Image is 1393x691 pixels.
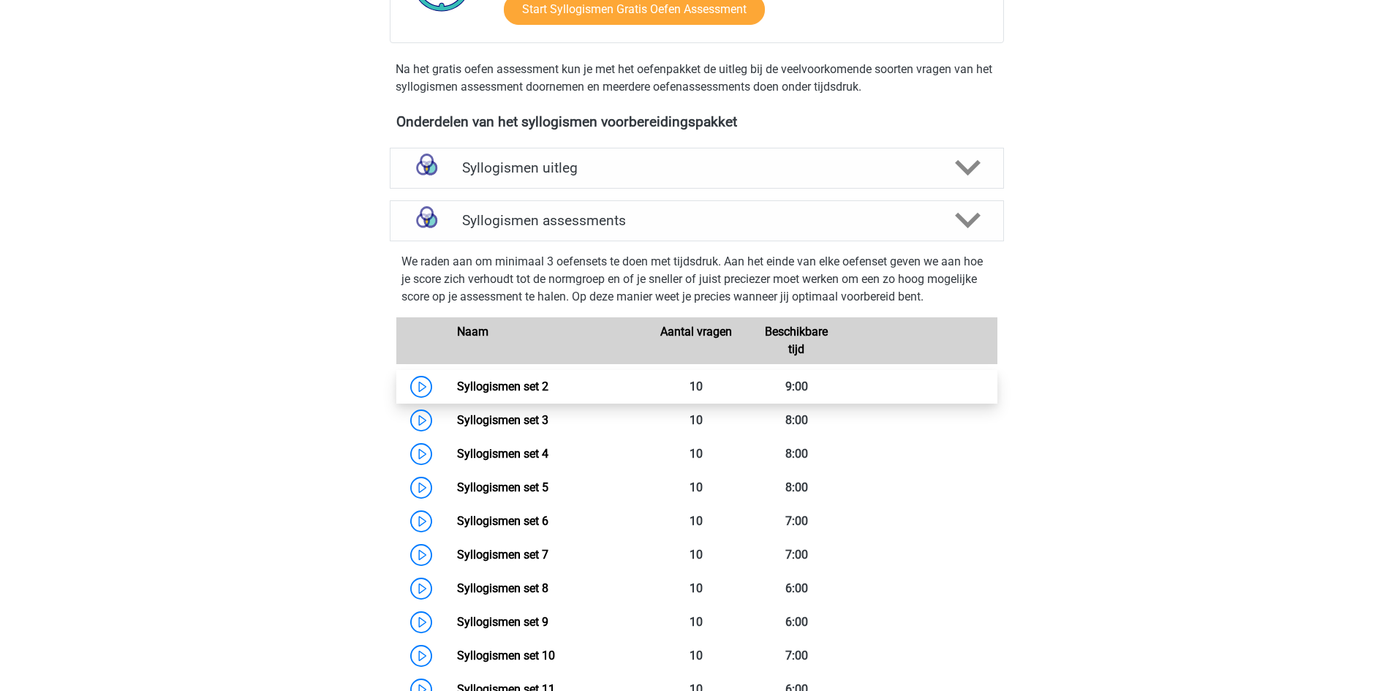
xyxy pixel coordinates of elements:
[457,413,548,427] a: Syllogismen set 3
[462,212,932,229] h4: Syllogismen assessments
[408,202,445,239] img: syllogismen assessments
[457,548,548,562] a: Syllogismen set 7
[462,159,932,176] h4: Syllogismen uitleg
[457,480,548,494] a: Syllogismen set 5
[646,323,747,358] div: Aantal vragen
[384,148,1010,189] a: uitleg Syllogismen uitleg
[401,253,992,306] p: We raden aan om minimaal 3 oefensets te doen met tijdsdruk. Aan het einde van elke oefenset geven...
[390,61,1004,96] div: Na het gratis oefen assessment kun je met het oefenpakket de uitleg bij de veelvoorkomende soorte...
[408,149,445,186] img: syllogismen uitleg
[446,323,646,358] div: Naam
[457,581,548,595] a: Syllogismen set 8
[457,514,548,528] a: Syllogismen set 6
[457,447,548,461] a: Syllogismen set 4
[457,380,548,393] a: Syllogismen set 2
[457,615,548,629] a: Syllogismen set 9
[457,649,555,662] a: Syllogismen set 10
[384,200,1010,241] a: assessments Syllogismen assessments
[747,323,847,358] div: Beschikbare tijd
[396,113,997,130] h4: Onderdelen van het syllogismen voorbereidingspakket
